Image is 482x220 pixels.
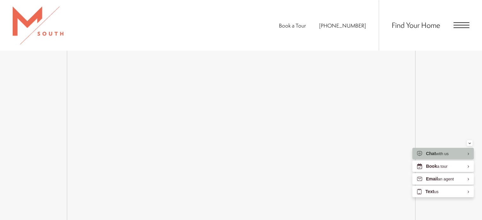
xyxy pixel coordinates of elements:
a: Book a Tour [279,22,306,29]
img: MSouth [13,6,63,44]
span: [PHONE_NUMBER] [319,22,366,29]
a: Call Us at 813-570-8014 [319,22,366,29]
button: Open Menu [453,22,469,28]
a: Find Your Home [392,20,440,30]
